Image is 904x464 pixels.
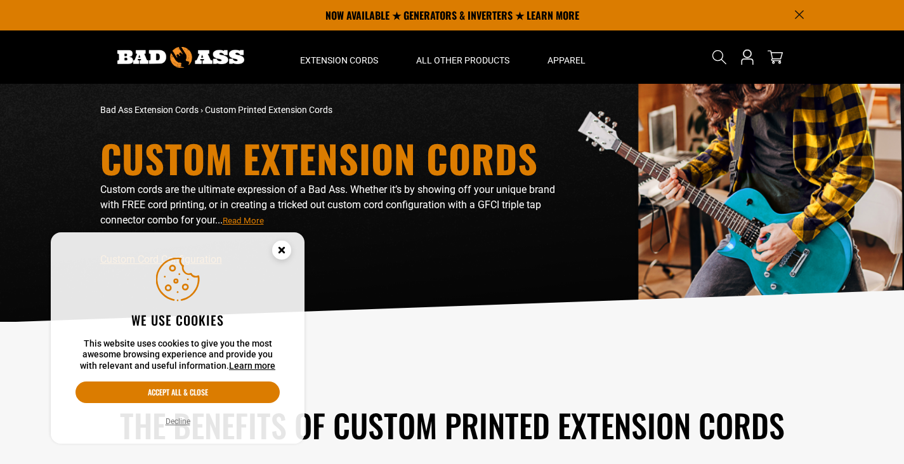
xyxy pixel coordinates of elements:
span: All Other Products [416,55,509,66]
p: This website uses cookies to give you the most awesome browsing experience and provide you with r... [75,338,280,372]
aside: Cookie Consent [51,232,305,444]
summary: Extension Cords [281,30,397,84]
nav: breadcrumbs [100,103,563,117]
h2: The Benefits of Custom Printed Extension Cords [100,404,804,446]
summary: Apparel [528,30,605,84]
span: Read More [223,216,264,225]
span: › [200,105,203,115]
a: Learn more [229,361,275,371]
img: Bad Ass Extension Cords [117,47,244,68]
summary: Search [709,47,730,67]
h2: We use cookies [75,312,280,328]
summary: All Other Products [397,30,528,84]
h1: Custom Extension Cords [100,139,563,177]
span: Custom Printed Extension Cords [205,105,332,115]
span: Extension Cords [300,55,378,66]
a: Bad Ass Extension Cords [100,105,199,115]
span: Apparel [547,55,586,66]
p: Custom cords are the ultimate expression of a Bad Ass. Whether it’s by showing off your unique br... [100,182,563,228]
button: Accept all & close [75,381,280,403]
button: Decline [162,415,194,428]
